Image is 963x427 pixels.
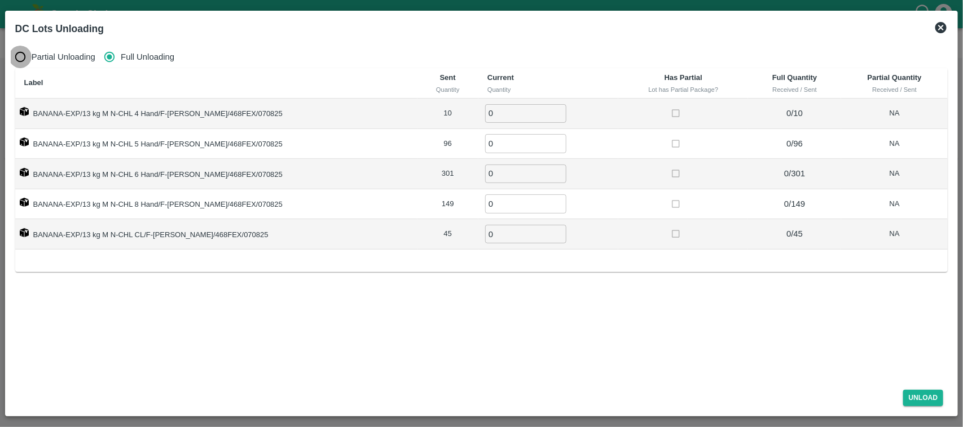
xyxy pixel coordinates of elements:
td: BANANA-EXP/13 kg M N-CHL 8 Hand/F-[PERSON_NAME]/468FEX/070825 [15,189,417,220]
img: box [20,168,29,177]
input: 0 [485,194,566,213]
p: 0 / 45 [753,228,837,240]
img: box [20,137,29,146]
p: 0 / 96 [753,137,837,150]
td: NA [841,159,948,189]
div: Lot has Partial Package? [627,84,739,95]
td: 45 [417,219,479,250]
span: Full Unloading [121,51,174,63]
button: Unload [903,390,944,406]
b: Has Partial [665,73,702,82]
p: 0 / 10 [753,107,837,119]
td: BANANA-EXP/13 kg M N-CHL 5 Hand/F-[PERSON_NAME]/468FEX/070825 [15,129,417,159]
input: 0 [485,225,566,243]
img: box [20,228,29,237]
b: Full Quantity [772,73,817,82]
td: BANANA-EXP/13 kg M N-CHL CL/F-[PERSON_NAME]/468FEX/070825 [15,219,417,250]
b: DC Lots Unloading [15,23,104,34]
td: 149 [417,189,479,220]
td: 301 [417,159,479,189]
b: Current [487,73,514,82]
td: NA [841,99,948,129]
b: Partial Quantity [868,73,922,82]
td: NA [841,189,948,220]
div: Received / Sent [850,84,939,95]
td: 10 [417,99,479,129]
p: 0 / 149 [753,198,837,210]
td: NA [841,129,948,159]
b: Sent [440,73,456,82]
input: 0 [485,104,566,123]
p: 0 / 301 [753,167,837,180]
div: Received / Sent [757,84,832,95]
img: box [20,107,29,116]
div: Quantity [487,84,609,95]
td: NA [841,219,948,250]
td: 96 [417,129,479,159]
div: Quantity [426,84,470,95]
img: box [20,198,29,207]
td: BANANA-EXP/13 kg M N-CHL 6 Hand/F-[PERSON_NAME]/468FEX/070825 [15,159,417,189]
input: 0 [485,164,566,183]
td: BANANA-EXP/13 kg M N-CHL 4 Hand/F-[PERSON_NAME]/468FEX/070825 [15,99,417,129]
span: Partial Unloading [32,51,95,63]
b: Label [24,78,43,87]
input: 0 [485,134,566,153]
